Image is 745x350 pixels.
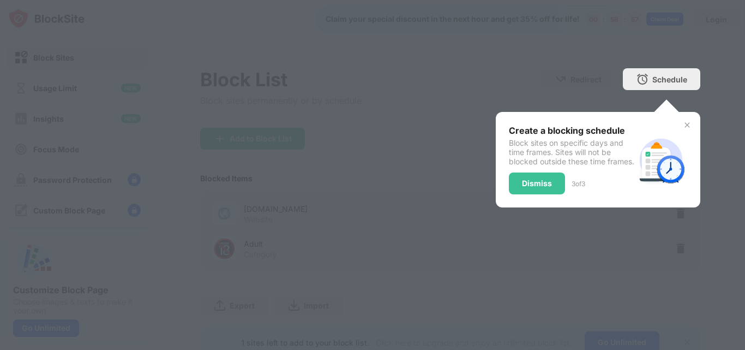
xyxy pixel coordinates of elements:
[509,138,635,166] div: Block sites on specific days and time frames. Sites will not be blocked outside these time frames.
[509,125,635,136] div: Create a blocking schedule
[572,180,585,188] div: 3 of 3
[522,179,552,188] div: Dismiss
[683,121,692,129] img: x-button.svg
[652,75,687,84] div: Schedule
[635,134,687,186] img: schedule.svg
